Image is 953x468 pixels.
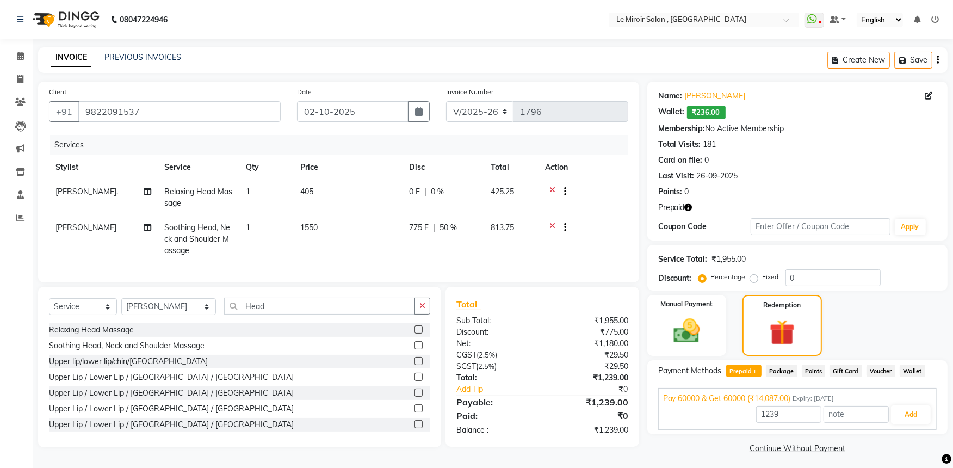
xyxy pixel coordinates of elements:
[49,87,66,97] label: Client
[49,403,294,415] div: Upper Lip / Lower Lip / [GEOGRAPHIC_DATA] / [GEOGRAPHIC_DATA]
[542,361,636,372] div: ₹29.50
[658,139,701,150] div: Total Visits:
[50,135,636,155] div: Services
[440,222,457,233] span: 50 %
[542,327,636,338] div: ₹775.00
[448,424,542,436] div: Balance :
[49,356,208,367] div: Upper lip/lower lip/chin/[GEOGRAPHIC_DATA]
[484,155,539,180] th: Total
[239,155,294,180] th: Qty
[793,394,834,403] span: Expiry: [DATE]
[448,409,542,422] div: Paid:
[658,106,685,119] div: Wallet:
[300,187,313,196] span: 405
[660,299,713,309] label: Manual Payment
[491,223,514,232] span: 813.75
[542,315,636,327] div: ₹1,955.00
[448,327,542,338] div: Discount:
[49,387,294,399] div: Upper Lip / Lower Lip / [GEOGRAPHIC_DATA] / [GEOGRAPHIC_DATA]
[479,350,495,359] span: 2.5%
[658,365,722,377] span: Payment Methods
[685,186,689,198] div: 0
[297,87,312,97] label: Date
[456,361,476,371] span: SGST
[558,384,636,395] div: ₹0
[49,324,134,336] div: Relaxing Head Massage
[649,443,945,454] a: Continue Without Payment
[49,419,294,430] div: Upper Lip / Lower Lip / [GEOGRAPHIC_DATA] / [GEOGRAPHIC_DATA]
[752,369,758,375] span: 1
[891,405,931,424] button: Add
[658,202,685,213] span: Prepaid
[456,299,481,310] span: Total
[900,365,925,377] span: Wallet
[687,106,726,119] span: ₹236.00
[164,187,232,208] span: Relaxing Head Massage
[491,187,514,196] span: 425.25
[763,272,779,282] label: Fixed
[49,372,294,383] div: Upper Lip / Lower Lip / [GEOGRAPHIC_DATA] / [GEOGRAPHIC_DATA]
[448,396,542,409] div: Payable:
[164,223,230,255] span: Soothing Head, Neck and Shoulder Massage
[658,170,695,182] div: Last Visit:
[456,350,477,360] span: CGST
[711,272,746,282] label: Percentage
[51,48,91,67] a: INVOICE
[751,218,890,235] input: Enter Offer / Coupon Code
[224,298,416,315] input: Search or Scan
[120,4,168,35] b: 08047224946
[246,187,250,196] span: 1
[895,219,926,235] button: Apply
[55,223,116,232] span: [PERSON_NAME]
[433,222,435,233] span: |
[446,87,493,97] label: Invoice Number
[658,273,692,284] div: Discount:
[104,52,181,62] a: PREVIOUS INVOICES
[448,349,542,361] div: ( )
[542,396,636,409] div: ₹1,239.00
[246,223,250,232] span: 1
[697,170,738,182] div: 26-09-2025
[78,101,281,122] input: Search by Name/Mobile/Email/Code
[424,186,426,198] span: |
[294,155,403,180] th: Price
[28,4,102,35] img: logo
[542,424,636,436] div: ₹1,239.00
[409,222,429,233] span: 775 F
[448,384,558,395] a: Add Tip
[824,406,889,423] input: note
[658,221,751,232] div: Coupon Code
[542,372,636,384] div: ₹1,239.00
[712,254,746,265] div: ₹1,955.00
[705,155,709,166] div: 0
[448,372,542,384] div: Total:
[830,365,862,377] span: Gift Card
[685,90,746,102] a: [PERSON_NAME]
[658,123,706,134] div: Membership:
[665,316,708,346] img: _cash.svg
[764,300,801,310] label: Redemption
[448,338,542,349] div: Net:
[658,155,703,166] div: Card on file:
[49,340,205,352] div: Soothing Head, Neck and Shoulder Massage
[703,139,716,150] div: 181
[542,349,636,361] div: ₹29.50
[539,155,628,180] th: Action
[658,90,683,102] div: Name:
[766,365,797,377] span: Package
[542,409,636,422] div: ₹0
[663,393,791,404] span: Pay 60000 & Get 60000 (₹14,087.00)
[867,365,895,377] span: Voucher
[448,361,542,372] div: ( )
[658,186,683,198] div: Points:
[49,155,158,180] th: Stylist
[478,362,494,371] span: 2.5%
[658,123,937,134] div: No Active Membership
[658,254,708,265] div: Service Total:
[894,52,932,69] button: Save
[403,155,484,180] th: Disc
[431,186,444,198] span: 0 %
[827,52,890,69] button: Create New
[726,365,762,377] span: Prepaid
[762,317,803,348] img: _gift.svg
